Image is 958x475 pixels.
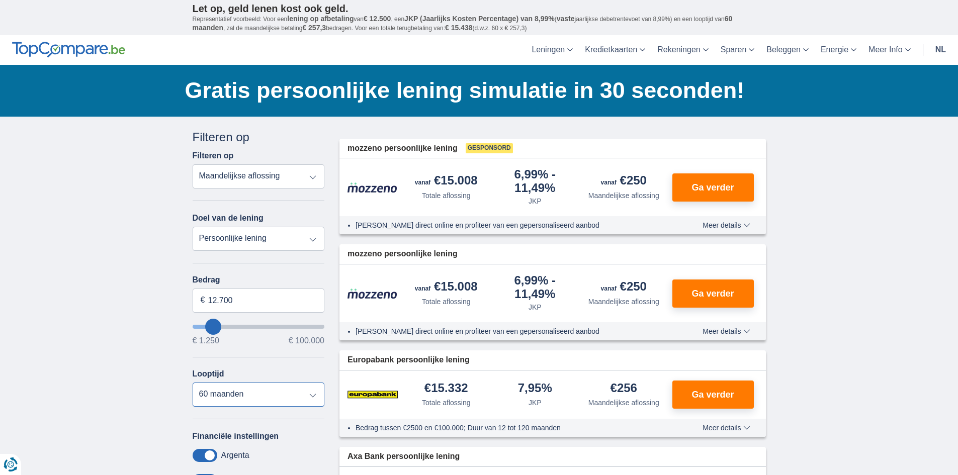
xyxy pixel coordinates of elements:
[422,297,471,307] div: Totale aflossing
[193,214,264,223] label: Doel van de lening
[672,279,754,308] button: Ga verder
[415,280,478,295] div: €15.008
[287,15,354,23] span: lening op afbetaling
[356,220,666,230] li: [PERSON_NAME] direct online en profiteer van een gepersonaliseerd aanbod
[526,35,579,65] a: Leningen
[588,398,659,408] div: Maandelijkse aflossing
[601,280,647,295] div: €250
[424,382,468,396] div: €15.332
[695,221,757,229] button: Meer details
[347,382,398,407] img: product.pl.alt Europabank
[601,174,647,188] div: €250
[579,35,651,65] a: Kredietkaarten
[815,35,862,65] a: Energie
[193,369,224,378] label: Looptijd
[404,15,555,23] span: JKP (Jaarlijks Kosten Percentage) van 8,99%
[611,382,637,396] div: €256
[193,15,766,33] p: Representatief voorbeeld: Voor een van , een ( jaarlijkse debetrentevoet van 8,99%) en een loopti...
[347,288,398,299] img: product.pl.alt Mozzeno
[12,42,125,58] img: TopCompare
[862,35,917,65] a: Meer Info
[185,75,766,106] h1: Gratis persoonlijke lening simulatie in 30 seconden!
[221,451,249,460] label: Argenta
[289,337,324,345] span: € 100.000
[703,222,750,229] span: Meer details
[445,24,473,32] span: € 15.438
[193,151,234,160] label: Filteren op
[691,289,734,298] span: Ga verder
[557,15,575,23] span: vaste
[672,381,754,409] button: Ga verder
[588,191,659,201] div: Maandelijkse aflossing
[760,35,815,65] a: Beleggen
[529,196,542,206] div: JKP
[691,390,734,399] span: Ga verder
[193,432,279,441] label: Financiële instellingen
[715,35,761,65] a: Sparen
[672,173,754,202] button: Ga verder
[347,143,458,154] span: mozzeno persoonlijke lening
[193,15,733,32] span: 60 maanden
[929,35,952,65] a: nl
[193,3,766,15] p: Let op, geld lenen kost ook geld.
[347,451,460,462] span: Axa Bank persoonlijke lening
[691,183,734,192] span: Ga verder
[518,382,552,396] div: 7,95%
[422,191,471,201] div: Totale aflossing
[193,275,325,284] label: Bedrag
[347,354,470,366] span: Europabank persoonlijke lening
[193,337,219,345] span: € 1.250
[356,326,666,336] li: [PERSON_NAME] direct online en profiteer van een gepersonaliseerd aanbod
[588,297,659,307] div: Maandelijkse aflossing
[529,302,542,312] div: JKP
[347,182,398,193] img: product.pl.alt Mozzeno
[193,129,325,146] div: Filteren op
[193,325,325,329] input: wantToBorrow
[201,295,205,306] span: €
[529,398,542,408] div: JKP
[703,424,750,431] span: Meer details
[695,327,757,335] button: Meer details
[347,248,458,260] span: mozzeno persoonlijke lening
[703,328,750,335] span: Meer details
[495,274,576,300] div: 6,99%
[364,15,391,23] span: € 12.500
[651,35,714,65] a: Rekeningen
[422,398,471,408] div: Totale aflossing
[495,168,576,194] div: 6,99%
[466,143,513,153] span: Gesponsord
[415,174,478,188] div: €15.008
[695,424,757,432] button: Meer details
[302,24,326,32] span: € 257,3
[356,423,666,433] li: Bedrag tussen €2500 en €100.000; Duur van 12 tot 120 maanden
